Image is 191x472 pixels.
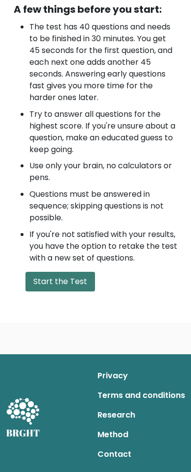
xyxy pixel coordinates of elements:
[97,405,185,425] a: Research
[97,366,185,386] a: Privacy
[29,21,177,104] li: The test has 40 questions and needs to be finished in 30 minutes. You get 45 seconds for the firs...
[25,272,95,291] button: Start the Test
[14,2,177,17] div: A few things before you start:
[97,445,185,464] a: Contact
[29,108,177,156] li: Try to answer all questions for the highest score. If you're unsure about a question, make an edu...
[29,160,177,184] li: Use only your brain, no calculators or pens.
[29,229,177,264] li: If you're not satisfied with your results, you have the option to retake the test with a new set ...
[97,386,185,405] a: Terms and conditions
[29,188,177,224] li: Questions must be answered in sequence; skipping questions is not possible.
[97,425,185,445] a: Method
